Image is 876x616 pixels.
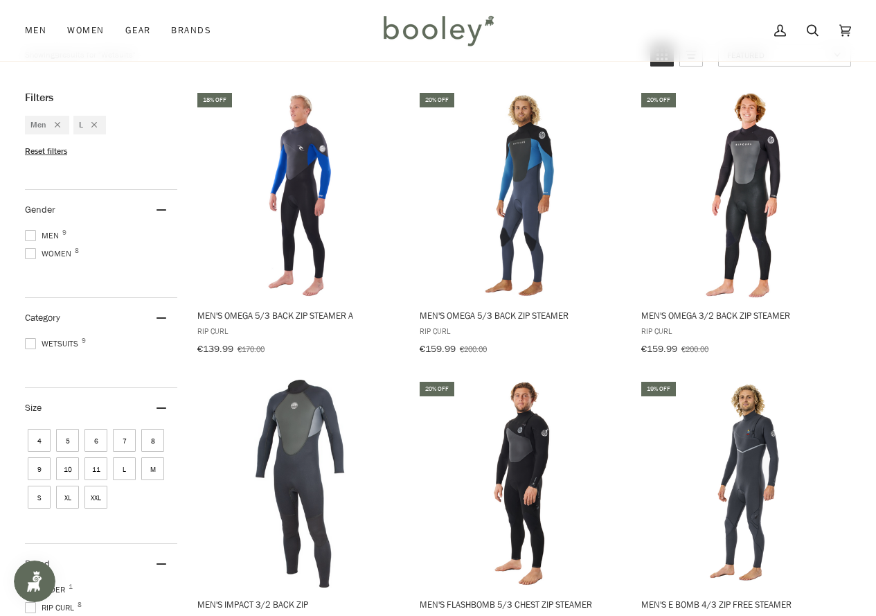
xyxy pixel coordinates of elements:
span: Size: 7 [113,429,136,452]
span: 8 [75,247,79,254]
span: Rip Curl [197,325,402,337]
span: Size: L [113,457,136,480]
img: Rip Curl Men's Omega 5/3 Back Zip Steamer A Blue - Booley Galway [196,91,404,299]
div: Remove filter: Men [46,119,60,131]
span: Size: 5 [56,429,79,452]
span: Size: 8 [141,429,164,452]
span: Size: 11 [84,457,107,480]
span: Size: 6 [84,429,107,452]
div: Remove filter: L [83,119,97,131]
span: Men's Omega 5/3 Back Zip Steamer A [197,309,402,322]
img: Rip Curl Men's Flashbomb 5/3 Chest Zip Steamer Black - Booley Galway [418,380,626,588]
span: €159.99 [420,342,456,355]
span: Wetsuits [25,337,82,350]
span: Brands [171,24,211,37]
span: €200.00 [460,343,487,355]
span: Category [25,311,60,324]
span: Men's Impact 3/2 Back Zip [197,598,402,610]
li: Reset filters [25,146,177,157]
div: 20% off [420,93,454,107]
a: Men's Omega 5/3 Back Zip Steamer [418,91,626,360]
img: Booley [377,10,499,51]
div: 20% off [641,93,676,107]
span: Size: 4 [28,429,51,452]
span: Reset filters [25,146,67,157]
div: 19% off [641,382,676,396]
span: Men's FlashBomb 5/3 Chest Zip Steamer [420,598,624,610]
span: Women [67,24,104,37]
span: Brand [25,557,50,570]
img: Men's Impact 3/2 Black / Deep Grey - Booley Galway [196,380,404,588]
span: Alder [25,583,69,596]
span: Rip Curl [641,325,846,337]
span: Men's Omega 5/3 Back Zip Steamer [420,309,624,322]
span: Size: XXL [84,486,107,509]
span: Rip Curl [420,325,624,337]
span: 1 [69,583,73,590]
span: €139.99 [197,342,233,355]
span: Size: M [141,457,164,480]
span: Men [25,229,63,242]
div: 20% off [420,382,454,396]
span: Size: 9 [28,457,51,480]
a: Men's Omega 3/2 Back Zip Steamer [639,91,848,360]
span: Size [25,401,42,414]
span: Rip Curl [25,601,78,614]
span: €200.00 [681,343,708,355]
span: 9 [62,229,66,236]
iframe: Button to open loyalty program pop-up [14,561,55,602]
span: Women [25,247,75,260]
span: Gender [25,203,55,216]
span: €159.99 [641,342,677,355]
span: Size: XL [56,486,79,509]
span: Men's Omega 3/2 Back Zip Steamer [641,309,846,322]
span: Size: S [28,486,51,509]
img: Rip Curl Men's Omega 5/3 Back Zip Steamer Blue - Booley Galway [418,91,626,299]
img: Rip Curl Men's Omega 3/2 Back Zip Steamer Black - Booley Galway [640,91,848,299]
span: €170.00 [238,343,265,355]
span: Men [25,24,46,37]
span: Filters [25,91,53,105]
span: 8 [78,601,82,608]
img: Rip Curl Men's E Bomb 4/3GB Zip Free Steamer Charcoal - Booley Galway [640,380,848,588]
a: Men's Omega 5/3 Back Zip Steamer A [195,91,404,360]
span: 9 [82,337,86,344]
div: 18% off [197,93,232,107]
span: L [79,119,83,131]
span: Men's E Bomb 4/3 Zip Free Steamer [641,598,846,610]
span: Gear [125,24,151,37]
span: Size: 10 [56,457,79,480]
span: Men [30,119,46,131]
